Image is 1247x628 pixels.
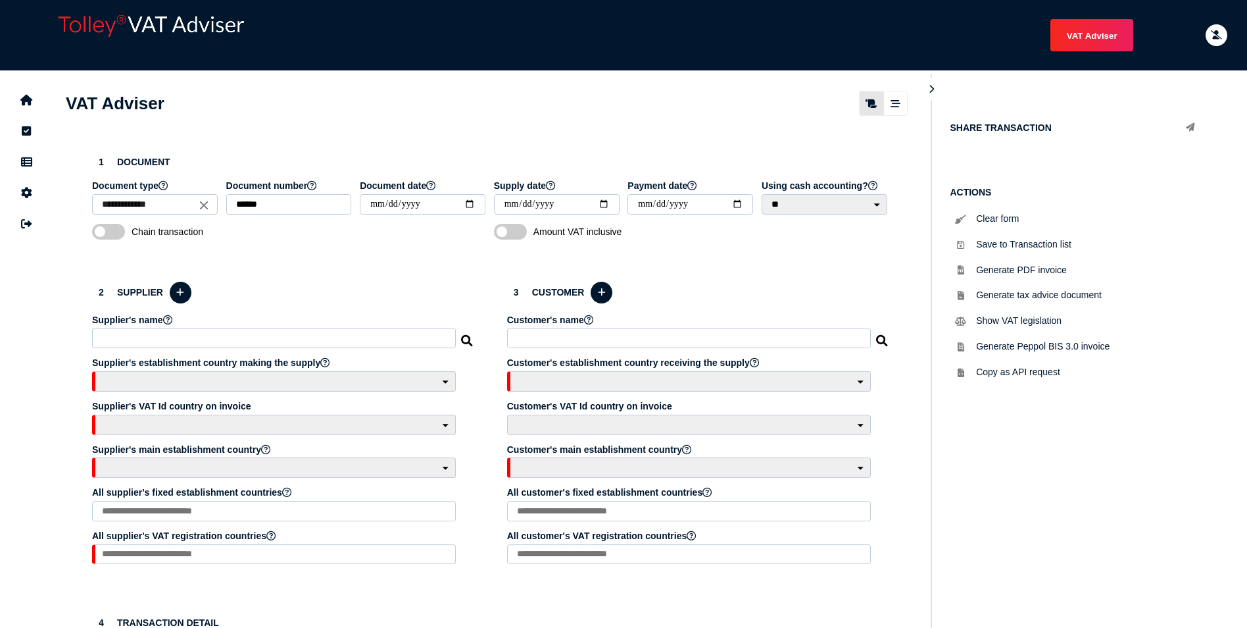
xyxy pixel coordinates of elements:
[92,280,474,305] h3: Supplier
[1211,31,1222,39] i: Email needs to be verified
[92,357,458,368] label: Supplier's establishment country making the supply
[92,531,458,541] label: All supplier's VAT registration countries
[507,315,873,325] label: Customer's name
[287,19,1134,51] menu: navigate products
[860,92,883,115] mat-button-toggle: Classic scrolling page view
[92,487,458,498] label: All supplier's fixed establishment countries
[66,93,164,114] h1: VAT Adviser
[92,153,110,171] div: 1
[53,10,281,61] div: app logo
[883,92,907,115] mat-button-toggle: Stepper view
[507,444,873,455] label: Customer's main establishment country
[79,267,487,587] section: Define the seller
[92,315,458,325] label: Supplier's name
[12,179,40,207] button: Manage settings
[12,210,40,238] button: Sign out
[21,162,32,163] i: Data manager
[1179,117,1201,139] button: Share transaction
[507,357,873,368] label: Customer's establishment country receiving the supply
[507,283,526,301] div: 3
[92,153,889,171] h3: Document
[1050,19,1133,51] button: Shows a dropdown of VAT Advisor options
[12,148,40,176] button: Data manager
[92,401,458,411] label: Supplier's VAT Id country on invoice
[197,197,211,212] i: Close
[762,180,889,191] label: Using cash accounting?
[92,180,220,224] app-field: Select a document type
[92,444,458,455] label: Supplier's main establishment country
[360,180,487,191] label: Document date
[12,86,40,114] button: Home
[92,283,110,301] div: 2
[494,180,622,191] label: Supply date
[627,180,755,191] label: Payment date
[950,187,1202,197] h1: Actions
[507,487,873,498] label: All customer's fixed establishment countries
[461,331,474,342] i: Search for a dummy seller
[507,401,873,411] label: Customer's VAT Id country on invoice
[12,117,40,145] button: Tasks
[226,180,354,191] label: Document number
[876,331,889,342] i: Search for a dummy customer
[507,531,873,541] label: All customer's VAT registration countries
[533,226,672,237] span: Amount VAT inclusive
[591,282,612,303] button: Add a new customer to the database
[950,122,1052,133] h1: Share transaction
[92,180,220,191] label: Document type
[921,78,942,100] button: Hide
[170,282,191,303] button: Add a new supplier to the database
[132,226,270,237] span: Chain transaction
[507,280,889,305] h3: Customer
